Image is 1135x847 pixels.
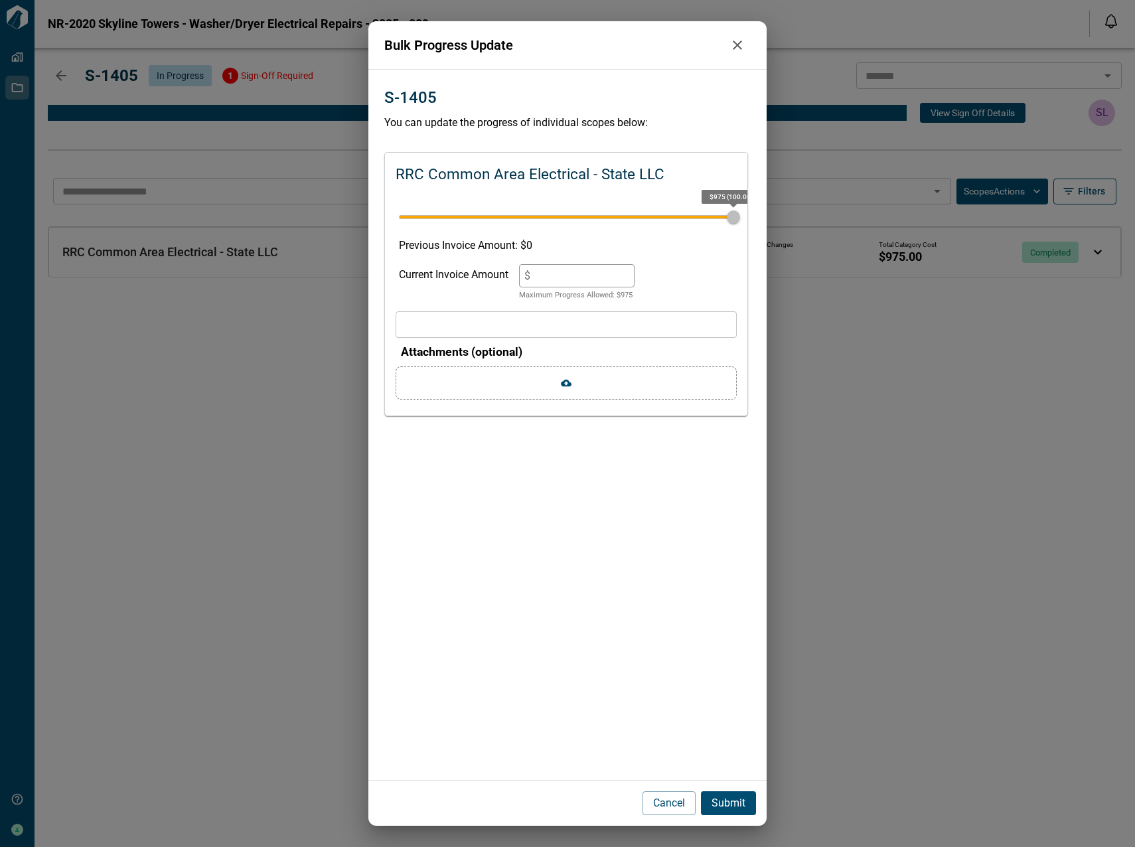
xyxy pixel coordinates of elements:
span: $ [524,269,530,282]
p: S-1405 [384,86,437,110]
p: Maximum Progress Allowed: $ 975 [519,290,635,301]
p: RRC Common Area Electrical - State LLC [396,163,664,186]
p: Previous Invoice Amount: $ 0 [399,238,733,254]
p: Bulk Progress Update [384,35,724,55]
p: Submit [712,795,745,811]
button: Cancel [643,791,696,815]
p: Cancel [653,795,685,811]
button: Submit [701,791,756,815]
p: Attachments (optional) [401,343,737,360]
p: You can update the progress of individual scopes below: [384,115,751,131]
div: Current Invoice Amount [399,264,508,301]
